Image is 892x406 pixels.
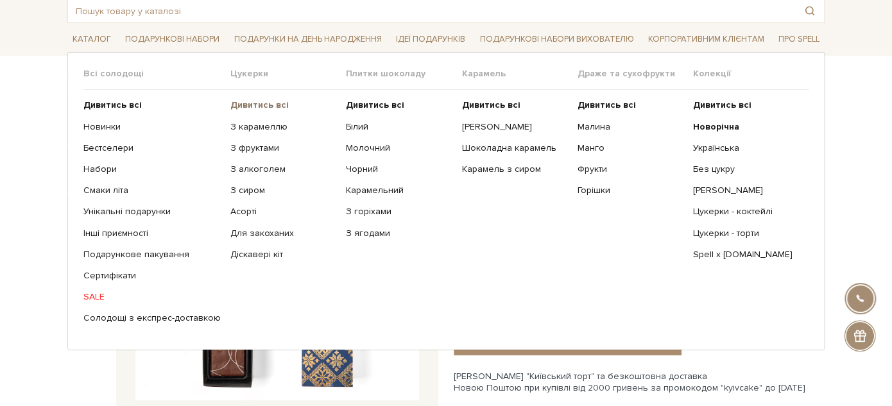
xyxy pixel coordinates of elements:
[230,99,289,110] b: Дивитись всі
[83,185,221,196] a: Смаки літа
[391,30,470,49] a: Ідеї подарунків
[578,99,636,110] b: Дивитись всі
[83,291,221,303] a: SALE
[578,164,683,175] a: Фрукти
[83,228,221,239] a: Інші приємності
[230,121,336,133] a: З карамеллю
[693,99,799,111] a: Дивитись всі
[83,121,221,133] a: Новинки
[346,99,404,110] b: Дивитись всі
[461,99,520,110] b: Дивитись всі
[693,142,799,154] a: Українська
[693,185,799,196] a: [PERSON_NAME]
[461,142,567,154] a: Шоколадна карамель
[693,249,799,260] a: Spell x [DOMAIN_NAME]
[693,206,799,217] a: Цукерки - коктейлі
[230,206,336,217] a: Асорті
[83,312,221,324] a: Солодощі з експрес-доставкою
[346,185,452,196] a: Карамельний
[67,30,116,49] a: Каталог
[578,68,693,80] span: Драже та сухофрукти
[693,121,799,133] a: Новорічна
[346,121,452,133] a: Білий
[230,185,336,196] a: З сиром
[83,99,221,111] a: Дивитись всі
[693,228,799,239] a: Цукерки - торти
[346,228,452,239] a: З ягодами
[578,121,683,133] a: Малина
[230,249,336,260] a: Діскавері кіт
[83,68,230,80] span: Всі солодощі
[461,121,567,133] a: [PERSON_NAME]
[578,142,683,154] a: Манго
[230,228,336,239] a: Для закоханих
[120,30,225,49] a: Подарункові набори
[230,68,346,80] span: Цукерки
[578,99,683,111] a: Дивитись всі
[693,121,739,132] b: Новорічна
[461,68,577,80] span: Карамель
[83,206,221,217] a: Унікальні подарунки
[346,68,461,80] span: Плитки шоколаду
[230,99,336,111] a: Дивитись всі
[643,28,769,50] a: Корпоративним клієнтам
[346,206,452,217] a: З горіхами
[346,142,452,154] a: Молочний
[454,371,825,394] div: [PERSON_NAME] "Київський торт" та безкоштовна доставка Новою Поштою при купівлі від 2000 гривень ...
[230,142,336,154] a: З фруктами
[346,99,452,111] a: Дивитись всі
[67,52,825,350] div: Каталог
[83,99,142,110] b: Дивитись всі
[693,99,751,110] b: Дивитись всі
[346,164,452,175] a: Чорний
[83,270,221,282] a: Сертифікати
[229,30,387,49] a: Подарунки на День народження
[83,249,221,260] a: Подарункове пакування
[773,30,825,49] a: Про Spell
[693,164,799,175] a: Без цукру
[693,68,809,80] span: Колекції
[83,142,221,154] a: Бестселери
[230,164,336,175] a: З алкоголем
[474,28,639,50] a: Подарункові набори вихователю
[461,99,567,111] a: Дивитись всі
[578,185,683,196] a: Горішки
[461,164,567,175] a: Карамель з сиром
[83,164,221,175] a: Набори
